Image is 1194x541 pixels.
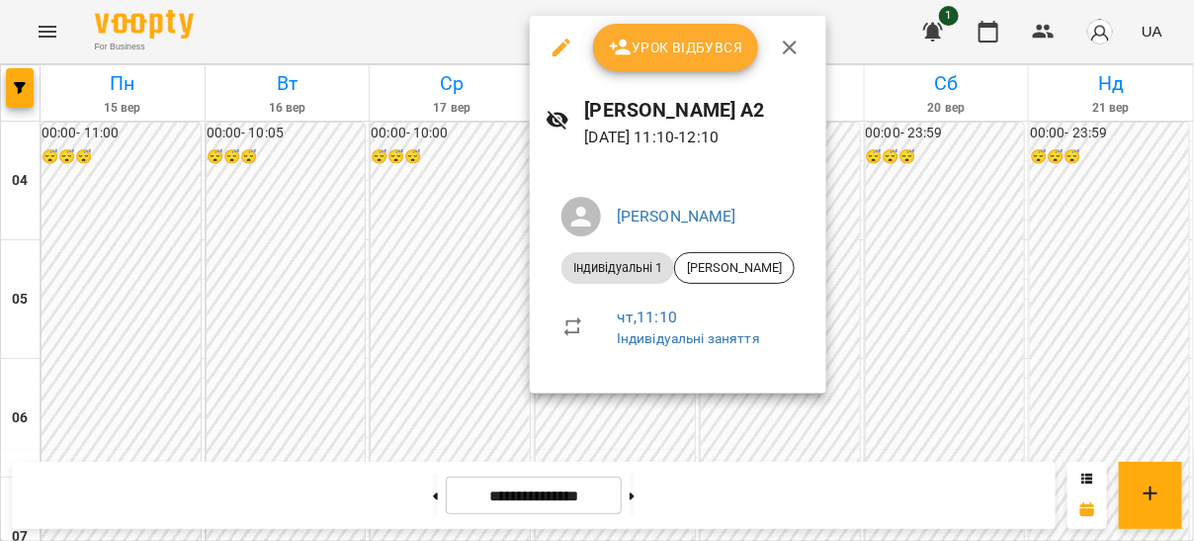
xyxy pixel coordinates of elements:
a: Індивідуальні заняття [617,330,760,346]
div: [PERSON_NAME] [674,252,795,284]
p: [DATE] 11:10 - 12:10 [585,126,810,149]
span: Індивідуальні 1 [561,259,674,277]
button: Урок відбувся [593,24,759,71]
a: чт , 11:10 [617,308,677,326]
h6: [PERSON_NAME] А2 [585,95,810,126]
span: [PERSON_NAME] [675,259,794,277]
a: [PERSON_NAME] [617,207,736,225]
span: Урок відбувся [609,36,743,59]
